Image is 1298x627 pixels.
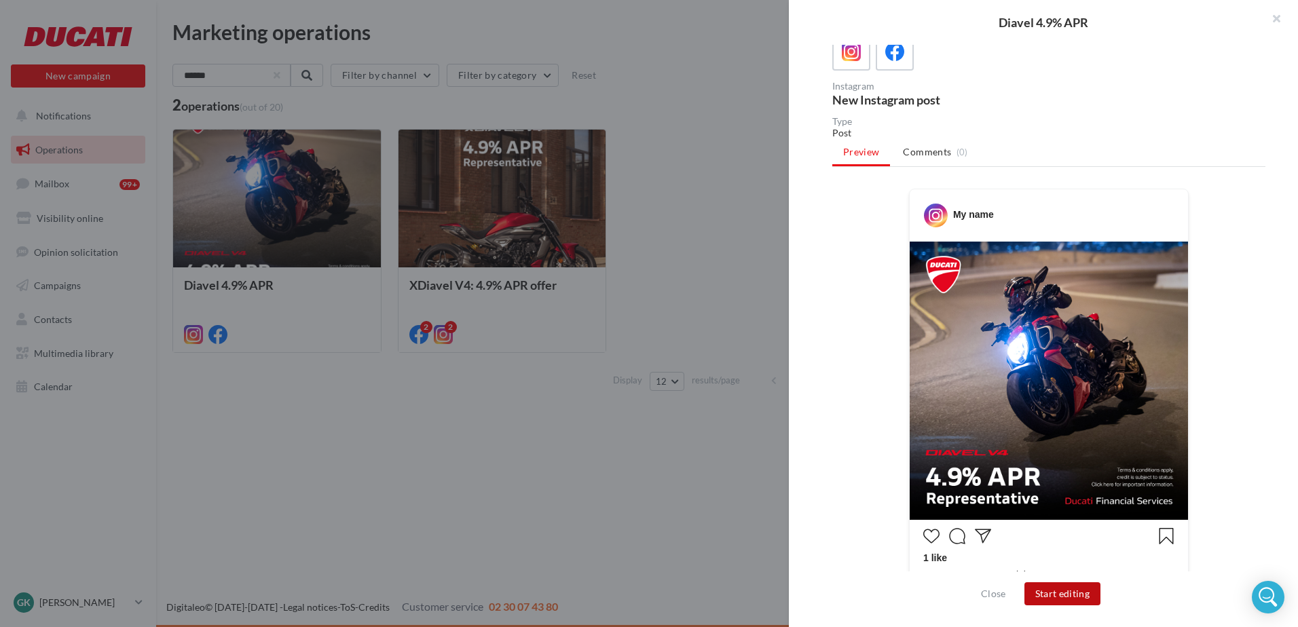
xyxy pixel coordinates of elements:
span: (0) [957,147,968,157]
svg: Commenter [949,528,965,544]
div: 1 like [923,551,1174,568]
button: Close [976,586,1012,602]
button: Start editing [1024,582,1101,605]
svg: Partager la publication [975,528,991,544]
div: Instagram [832,81,1043,91]
div: My name [953,208,994,221]
span: Comments [903,145,951,159]
svg: J’aime [923,528,940,544]
svg: Enregistrer [1158,528,1174,544]
div: Diavel 4.9% APR [811,16,1276,28]
div: Type [832,117,1265,126]
span: My name [923,569,964,580]
div: Post [832,126,1265,140]
div: New Instagram post [832,94,1043,106]
div: Open Intercom Messenger [1252,581,1284,613]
